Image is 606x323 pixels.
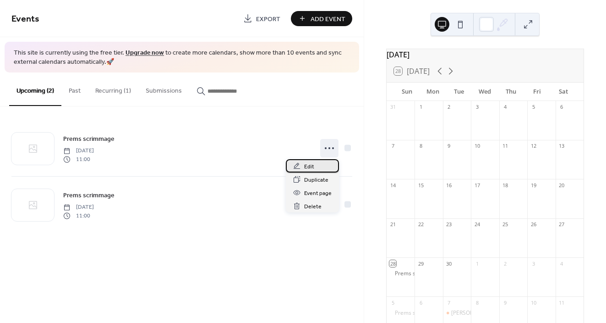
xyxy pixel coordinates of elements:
div: 10 [474,143,480,150]
div: Nelson Heat tournament team batting training [443,309,471,317]
div: 4 [502,104,509,111]
div: 31 [389,104,396,111]
div: 12 [530,143,537,150]
div: 3 [530,260,537,267]
button: Upcoming (2) [9,72,61,106]
span: This site is currently using the free tier. to create more calendars, show more than 10 events an... [14,49,350,67]
div: Thu [498,83,524,101]
div: 17 [474,182,480,189]
div: 24 [474,221,480,228]
div: 28 [389,260,396,267]
button: Recurring (1) [88,72,138,105]
div: 9 [446,143,453,150]
div: Prems scrimmage [395,270,442,278]
span: Events [11,10,39,28]
div: Prems scrimmage [387,270,415,278]
div: 3 [474,104,480,111]
div: Fri [524,83,550,101]
button: Past [61,72,88,105]
div: 8 [417,143,424,150]
div: Prems scrimmage [387,309,415,317]
div: 1 [417,104,424,111]
div: 13 [558,143,565,150]
span: Prems scrimmage [63,134,115,144]
div: 6 [417,299,424,306]
a: Prems scrimmage [63,134,115,144]
span: Edit [304,162,314,172]
div: 30 [446,260,453,267]
div: 27 [558,221,565,228]
div: Tue [446,83,472,101]
a: Prems scrimmage [63,190,115,200]
span: [DATE] [63,147,94,155]
div: 23 [446,221,453,228]
div: 5 [389,299,396,306]
span: Export [256,14,280,24]
button: Add Event [291,11,352,26]
div: 14 [389,182,396,189]
div: 2 [502,260,509,267]
button: Submissions [138,72,189,105]
div: 21 [389,221,396,228]
div: Mon [420,83,446,101]
div: 2 [446,104,453,111]
span: 11:00 [63,155,94,163]
a: Export [236,11,287,26]
div: Sat [550,83,576,101]
div: 16 [446,182,453,189]
div: [PERSON_NAME] Heat tournament team batting training [451,309,595,317]
span: [DATE] [63,203,94,212]
div: 15 [417,182,424,189]
div: 29 [417,260,424,267]
div: 19 [530,182,537,189]
a: Upgrade now [126,47,164,59]
div: 25 [502,221,509,228]
div: Prems scrimmage [395,309,442,317]
span: Delete [304,202,322,212]
div: 11 [558,299,565,306]
span: Add Event [311,14,345,24]
span: Event page [304,189,332,198]
div: 10 [530,299,537,306]
span: 11:00 [63,212,94,220]
div: 20 [558,182,565,189]
div: 4 [558,260,565,267]
div: 1 [474,260,480,267]
div: Sun [394,83,420,101]
div: 8 [474,299,480,306]
span: Prems scrimmage [63,191,115,200]
span: Duplicate [304,175,328,185]
div: 11 [502,143,509,150]
div: Wed [472,83,498,101]
div: 9 [502,299,509,306]
div: 26 [530,221,537,228]
div: 22 [417,221,424,228]
div: 7 [389,143,396,150]
div: 18 [502,182,509,189]
div: 7 [446,299,453,306]
div: 6 [558,104,565,111]
div: [DATE] [387,49,584,60]
div: 5 [530,104,537,111]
